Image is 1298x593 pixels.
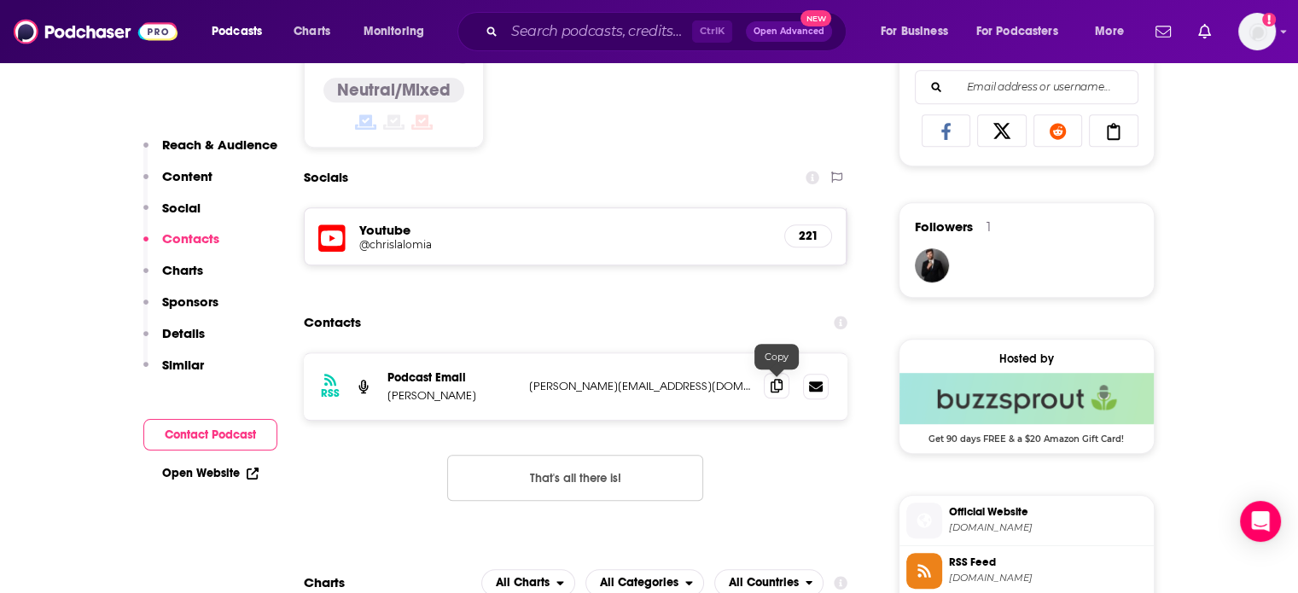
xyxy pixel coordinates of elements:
p: Contacts [162,230,219,247]
p: Social [162,200,201,216]
span: Ctrl K [692,20,732,43]
span: feeds.buzzsprout.com [949,572,1147,584]
p: Podcast Email [387,370,515,385]
a: Copy Link [1089,114,1138,147]
p: Similar [162,357,204,373]
a: Buzzsprout Deal: Get 90 days FREE & a $20 Amazon Gift Card! [899,373,1154,443]
a: RSS Feed[DOMAIN_NAME] [906,553,1147,589]
p: Sponsors [162,294,218,310]
span: More [1095,20,1124,44]
span: Official Website [949,504,1147,520]
button: Details [143,325,205,357]
img: User Profile [1238,13,1276,50]
a: Official Website[DOMAIN_NAME] [906,503,1147,538]
a: Share on Reddit [1033,114,1083,147]
span: All Charts [496,577,550,589]
span: Get 90 days FREE & a $20 Amazon Gift Card! [899,424,1154,445]
h5: 221 [799,229,818,243]
span: Logged in as Bcprpro33 [1238,13,1276,50]
button: open menu [965,18,1083,45]
a: Share on X/Twitter [977,114,1027,147]
h4: Neutral/Mixed [337,79,451,101]
span: Followers [915,218,973,235]
h5: Youtube [359,222,771,238]
div: Copy [754,344,799,369]
h5: @chrislalomia [359,238,632,251]
a: Charts [282,18,341,45]
span: All Countries [729,577,799,589]
a: Show notifications dropdown [1149,17,1178,46]
img: Podchaser - Follow, Share and Rate Podcasts [14,15,178,48]
span: Charts [294,20,330,44]
button: open menu [869,18,969,45]
button: Reach & Audience [143,137,277,168]
button: Sponsors [143,294,218,325]
button: open menu [1083,18,1145,45]
input: Email address or username... [929,71,1124,103]
button: Nothing here. [447,455,703,501]
input: Search podcasts, credits, & more... [504,18,692,45]
button: Contact Podcast [143,419,277,451]
span: For Podcasters [976,20,1058,44]
img: JohirMia [915,248,949,282]
p: [PERSON_NAME] [387,388,515,403]
div: Open Intercom Messenger [1240,501,1281,542]
svg: Add a profile image [1262,13,1276,26]
h3: RSS [321,387,340,400]
button: Similar [143,357,204,388]
div: Search podcasts, credits, & more... [474,12,863,51]
div: Hosted by [899,352,1154,366]
span: New [800,10,831,26]
button: open menu [200,18,284,45]
p: Details [162,325,205,341]
span: Open Advanced [754,27,824,36]
button: Contacts [143,230,219,262]
a: Open Website [162,466,259,480]
button: Charts [143,262,203,294]
div: Search followers [915,70,1138,104]
p: Charts [162,262,203,278]
button: Open AdvancedNew [746,21,832,42]
button: Show profile menu [1238,13,1276,50]
a: @chrislalomia [359,238,771,251]
p: Reach & Audience [162,137,277,153]
div: 1 [987,219,991,235]
a: Share on Facebook [922,114,971,147]
p: Content [162,168,212,184]
button: Content [143,168,212,200]
span: All Categories [600,577,678,589]
span: Podcasts [212,20,262,44]
a: Show notifications dropdown [1191,17,1218,46]
h2: Contacts [304,306,361,339]
span: For Business [881,20,948,44]
button: Social [143,200,201,231]
h2: Charts [304,574,345,590]
button: open menu [352,18,446,45]
span: RSS Feed [949,555,1147,570]
h2: Socials [304,161,348,194]
span: safaripodcast.com [949,521,1147,534]
img: Buzzsprout Deal: Get 90 days FREE & a $20 Amazon Gift Card! [899,373,1154,424]
p: [PERSON_NAME][EMAIL_ADDRESS][DOMAIN_NAME] [529,379,751,393]
span: Monitoring [364,20,424,44]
